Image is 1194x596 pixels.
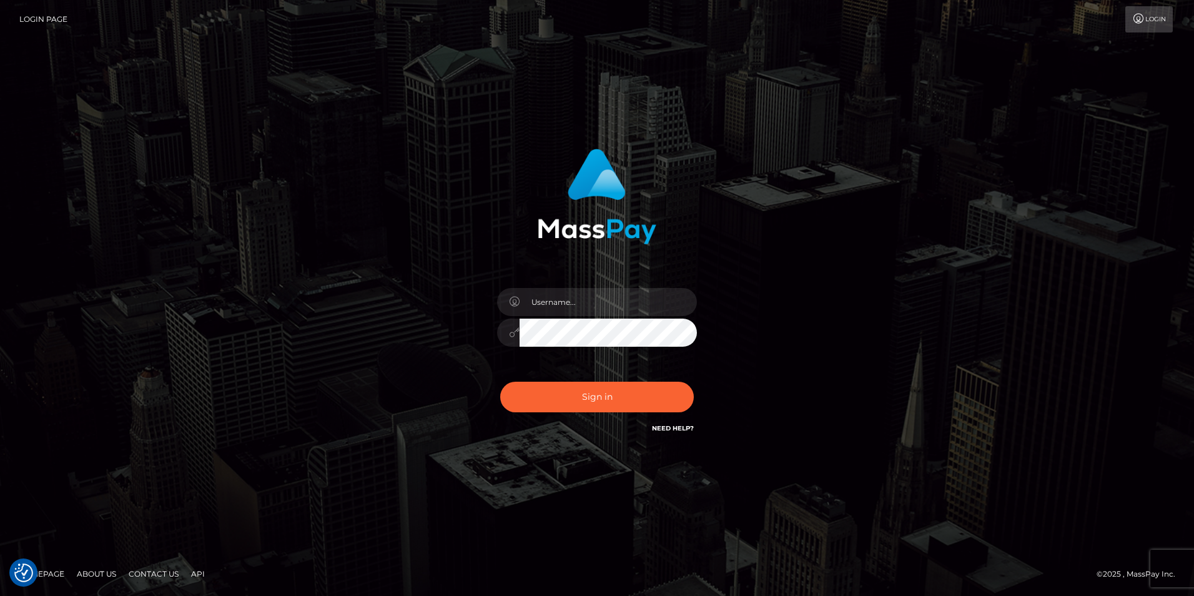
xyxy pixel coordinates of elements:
[500,382,694,412] button: Sign in
[14,564,33,582] button: Consent Preferences
[19,6,67,32] a: Login Page
[124,564,184,584] a: Contact Us
[1097,567,1185,581] div: © 2025 , MassPay Inc.
[652,424,694,432] a: Need Help?
[72,564,121,584] a: About Us
[520,288,697,316] input: Username...
[14,564,33,582] img: Revisit consent button
[186,564,210,584] a: API
[14,564,69,584] a: Homepage
[538,149,656,244] img: MassPay Login
[1125,6,1173,32] a: Login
